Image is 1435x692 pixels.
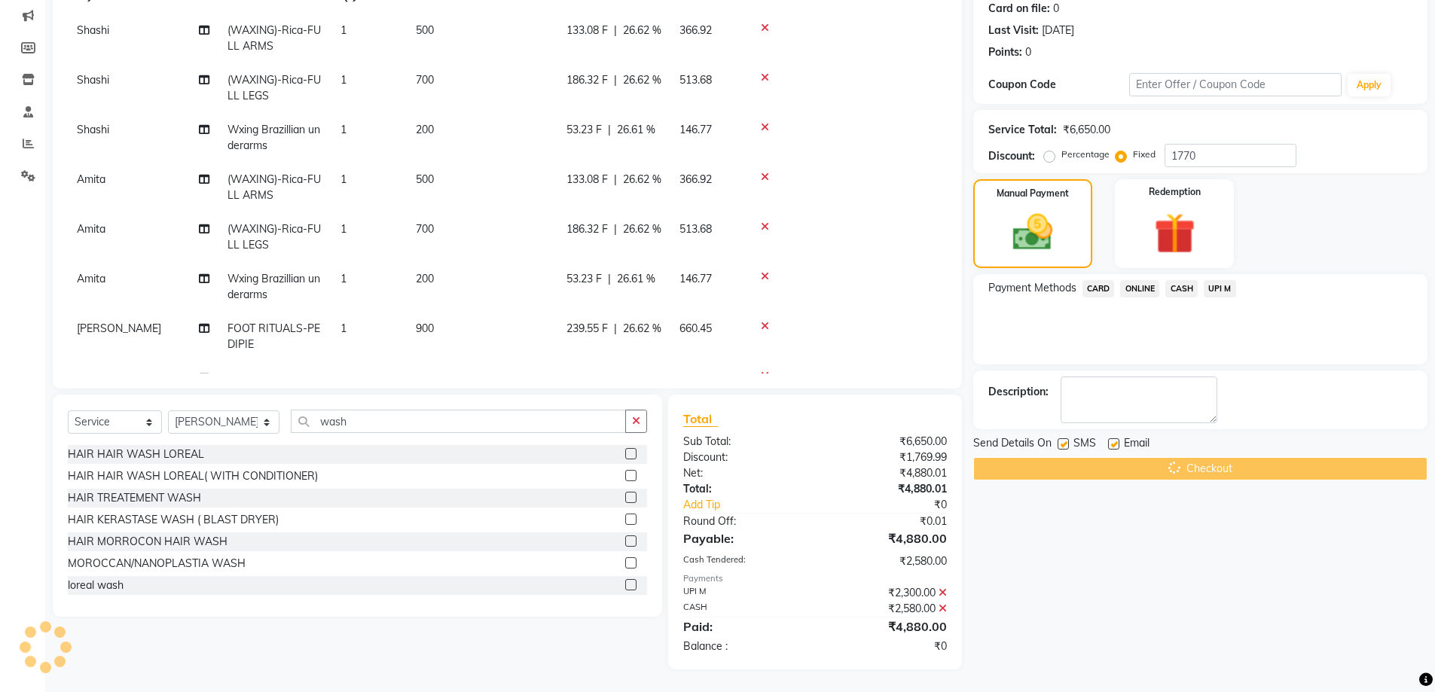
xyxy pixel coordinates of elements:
span: | [614,321,617,337]
span: 1 [340,73,347,87]
span: Payment Methods [988,280,1076,296]
div: Balance : [672,639,815,654]
span: (WAXING)-Rica-FULL LEGS [227,73,321,102]
div: Payable: [672,529,815,547]
span: [PERSON_NAME] [77,371,161,385]
span: | [608,122,611,138]
div: ₹0 [815,639,958,654]
a: Add Tip [672,497,838,513]
span: 26.62 % [623,370,661,386]
span: 500 [416,172,434,186]
span: Shashi [77,73,109,87]
div: HAIR MORROCON HAIR WASH [68,534,227,550]
span: Shashi [77,23,109,37]
div: HAIR TREATEMENT WASH [68,490,201,506]
div: ₹4,880.01 [815,465,958,481]
span: 26.61 % [617,122,655,138]
span: CARD [1082,280,1115,297]
div: Cash Tendered: [672,553,815,569]
span: | [614,370,617,386]
span: 26.62 % [623,321,661,337]
div: HAIR KERASTASE WASH ( BLAST DRYER) [68,512,279,528]
span: 1 [340,322,347,335]
div: UPI M [672,585,815,601]
div: ₹2,580.00 [815,601,958,617]
div: ₹2,580.00 [815,553,958,569]
div: Description: [988,384,1049,400]
div: ₹6,650.00 [815,434,958,450]
span: 26.62 % [623,23,661,38]
input: Enter Offer / Coupon Code [1129,73,1342,96]
div: Points: [988,44,1022,60]
button: Apply [1348,74,1391,96]
span: 500 [416,23,434,37]
label: Percentage [1061,148,1110,161]
span: 1 [340,123,347,136]
div: ₹4,880.00 [815,529,958,547]
div: ₹6,650.00 [1063,122,1110,138]
span: 53.23 F [566,271,602,287]
span: FOOT RITUALS-PEDIPIE [227,322,320,351]
span: 200 [416,123,434,136]
div: Service Total: [988,122,1057,138]
span: SMS [1073,435,1096,454]
div: 0 [1025,44,1031,60]
div: ₹0 [839,497,958,513]
div: Paid: [672,617,815,636]
span: 146.77 [679,272,712,285]
div: ₹1,769.99 [815,450,958,465]
span: 700 [416,222,434,236]
div: HAIR HAIR WASH LOREAL( WITH CONDITIONER) [68,468,318,484]
span: 513.68 [679,222,712,236]
span: Send Details On [973,435,1052,454]
span: 53.23 F [566,122,602,138]
span: | [614,72,617,88]
div: Discount: [988,148,1035,164]
div: 0 [1053,1,1059,17]
span: Shashi [77,123,109,136]
span: HAND RITUALS-PEDIPIE [227,371,317,401]
input: Search or Scan [291,410,626,433]
label: Redemption [1149,185,1201,199]
div: Total: [672,481,815,497]
span: 212.93 F [566,370,608,386]
span: [PERSON_NAME] [77,322,161,335]
span: 133.08 F [566,23,608,38]
span: | [608,271,611,287]
span: Amita [77,172,105,186]
label: Fixed [1133,148,1156,161]
div: MOROCCAN/NANOPLASTIA WASH [68,556,246,572]
div: Discount: [672,450,815,465]
span: 587.07 [679,371,712,385]
div: Net: [672,465,815,481]
span: 366.92 [679,23,712,37]
span: 26.62 % [623,172,661,187]
div: Last Visit: [988,23,1039,38]
span: Amita [77,272,105,285]
div: ₹4,880.00 [815,617,958,636]
div: Card on file: [988,1,1050,17]
img: _gift.svg [1141,208,1208,259]
div: Sub Total: [672,434,815,450]
img: _cash.svg [1000,209,1065,255]
span: 800 [416,371,434,385]
span: Amita [77,222,105,236]
span: 513.68 [679,73,712,87]
div: CASH [672,601,815,617]
span: 366.92 [679,172,712,186]
span: (WAXING)-Rica-FULL ARMS [227,23,321,53]
span: 660.45 [679,322,712,335]
span: Total [683,411,718,427]
span: 1 [340,222,347,236]
span: 133.08 F [566,172,608,187]
span: | [614,221,617,237]
div: ₹4,880.01 [815,481,958,497]
span: Wxing Brazillian underarms [227,272,320,301]
span: Wxing Brazillian underarms [227,123,320,152]
span: 1 [340,23,347,37]
span: UPI M [1204,280,1236,297]
span: 1 [340,272,347,285]
span: 26.62 % [623,221,661,237]
span: | [614,172,617,187]
div: HAIR HAIR WASH LOREAL [68,447,204,462]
